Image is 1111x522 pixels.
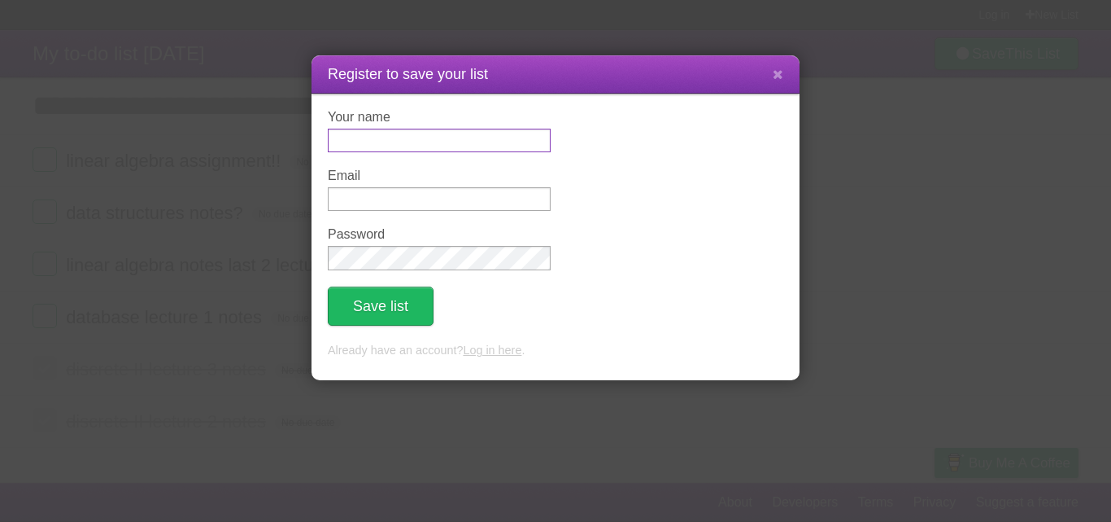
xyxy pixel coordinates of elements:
label: Your name [328,110,551,125]
p: Already have an account? . [328,342,783,360]
h1: Register to save your list [328,64,783,86]
a: Log in here [463,344,521,357]
button: Save list [328,287,434,326]
label: Password [328,227,551,242]
label: Email [328,169,551,183]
